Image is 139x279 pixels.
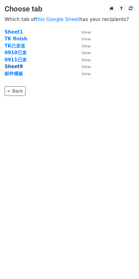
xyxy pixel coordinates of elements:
[5,64,23,69] a: Sheet9
[75,36,91,42] a: View
[36,16,79,22] a: this Google Sheet
[75,50,91,55] a: View
[75,57,91,63] a: View
[81,44,91,48] small: View
[108,249,139,279] iframe: Chat Widget
[75,71,91,76] a: View
[81,72,91,76] small: View
[5,36,27,42] a: TK finish
[5,16,134,23] p: Which tab of has your recipients?
[81,51,91,55] small: View
[5,43,25,49] a: TK已发送
[75,29,91,35] a: View
[5,5,134,14] h3: Choose tab
[81,64,91,69] small: View
[81,58,91,62] small: View
[5,50,27,55] a: 0910已发
[81,37,91,41] small: View
[75,43,91,49] a: View
[75,64,91,69] a: View
[5,86,26,96] a: ← Back
[81,30,91,35] small: View
[5,29,23,35] a: Sheet1
[5,57,27,63] a: 0911已发
[5,71,23,76] a: 邮件模板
